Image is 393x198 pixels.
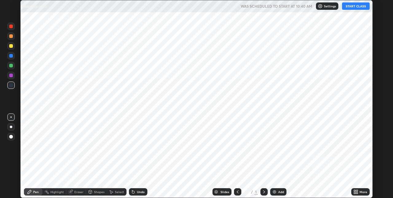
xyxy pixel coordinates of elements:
[137,190,145,193] div: Undo
[251,190,253,194] div: /
[74,190,84,193] div: Eraser
[244,190,250,194] div: 1
[220,190,229,193] div: Slides
[272,189,277,194] img: add-slide-button
[33,190,39,193] div: Pen
[254,189,258,195] div: 1
[115,190,124,193] div: Select
[241,3,312,9] h5: WAS SCHEDULED TO START AT 10:40 AM
[278,190,284,193] div: Add
[318,4,323,9] img: class-settings-icons
[342,2,370,10] button: START CLASS
[360,190,367,193] div: More
[50,190,64,193] div: Highlight
[324,5,336,8] p: Settings
[94,190,104,193] div: Shapes
[24,4,47,9] p: Biomolecules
